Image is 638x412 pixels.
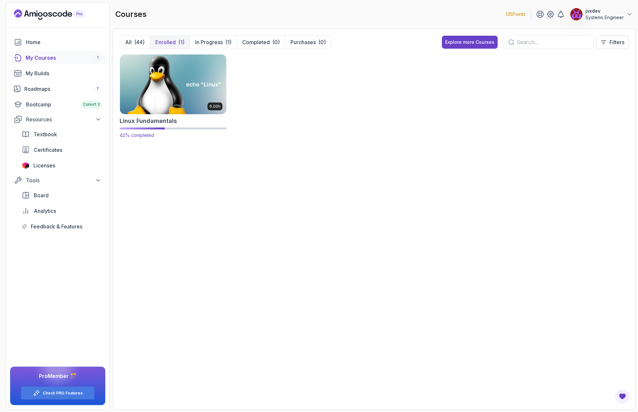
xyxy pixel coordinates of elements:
[134,38,145,46] div: (44)
[21,386,95,400] button: Check PRO Features
[155,38,176,46] p: Enrolled
[609,38,624,46] p: Filters
[26,101,101,108] div: Bootcamp
[10,67,105,80] a: builds
[570,8,583,20] img: user profile image
[96,86,99,91] span: 7
[117,53,229,115] img: Linux Fundamentals card
[10,36,105,49] a: home
[125,38,132,46] p: All
[24,85,101,93] div: Roadmaps
[585,14,624,21] p: Systems Engineer
[150,36,190,49] button: Enrolled(1)
[115,9,147,19] h2: courses
[97,55,99,60] span: 1
[14,9,100,20] a: Landing page
[26,54,101,62] div: My Courses
[10,114,105,125] button: Resources
[18,143,105,156] a: certificates
[33,162,55,169] span: Licenses
[209,104,220,109] p: 6.00h
[43,391,83,396] a: Check PRO Features
[596,35,629,49] button: Filters
[22,162,30,169] img: jetbrains icon
[506,11,526,18] p: 135 Points
[26,115,101,123] div: Resources
[34,207,56,215] span: Analytics
[585,8,624,14] p: jvxdev
[31,223,82,230] span: Feedback & Features
[517,38,588,46] input: Search...
[26,176,101,184] div: Tools
[26,38,101,46] div: Home
[26,69,101,77] div: My Builds
[18,220,105,233] a: feedback
[120,116,177,126] h2: Linux Fundamentals
[120,54,227,139] a: Linux Fundamentals card6.00hLinux Fundamentals42% completed
[34,146,62,154] span: Certificates
[18,128,105,141] a: textbook
[190,36,237,49] button: In Progress(1)
[10,98,105,111] a: bootcamp
[18,204,105,217] a: analytics
[242,38,270,46] p: Completed
[615,389,630,404] button: Open Feedback Button
[18,159,105,172] a: licenses
[285,36,331,49] button: Purchases(0)
[195,38,223,46] p: In Progress
[18,189,105,202] a: board
[318,38,326,46] div: (0)
[120,36,150,49] button: All(44)
[33,130,57,138] span: Textbook
[445,39,494,45] div: Explore more Courses
[442,36,498,49] button: Explore more Courses
[237,36,285,49] button: Completed(0)
[10,175,105,186] button: Tools
[178,38,184,46] div: (1)
[10,82,105,95] a: roadmaps
[10,51,105,64] a: courses
[225,38,231,46] div: (1)
[570,8,633,21] button: user profile imagejvxdevSystems Engineer
[272,38,280,46] div: (0)
[120,132,154,138] span: 42% completed
[83,102,100,107] span: Cohort 3
[34,191,49,199] span: Board
[290,38,316,46] p: Purchases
